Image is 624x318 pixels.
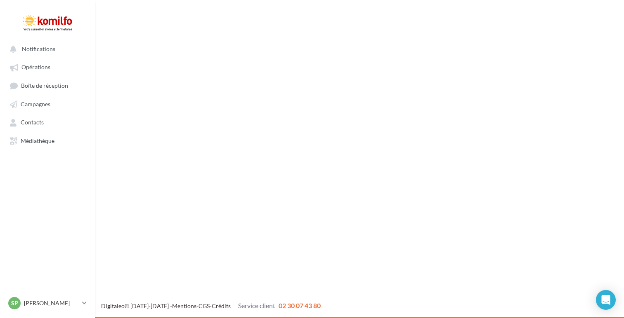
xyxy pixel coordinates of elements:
[5,96,90,111] a: Campagnes
[7,295,88,311] a: SP [PERSON_NAME]
[172,302,196,309] a: Mentions
[101,302,321,309] span: © [DATE]-[DATE] - - -
[5,115,90,129] a: Contacts
[22,45,55,52] span: Notifications
[5,41,87,56] button: Notifications
[21,101,50,108] span: Campagnes
[199,302,210,309] a: CGS
[24,299,79,307] p: [PERSON_NAME]
[11,299,18,307] span: SP
[5,133,90,148] a: Médiathèque
[238,302,275,309] span: Service client
[5,78,90,93] a: Boîte de réception
[596,290,616,310] div: Open Intercom Messenger
[212,302,231,309] a: Crédits
[21,64,50,71] span: Opérations
[21,82,68,89] span: Boîte de réception
[5,59,90,74] a: Opérations
[21,119,44,126] span: Contacts
[101,302,125,309] a: Digitaleo
[21,137,54,144] span: Médiathèque
[279,302,321,309] span: 02 30 07 43 80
